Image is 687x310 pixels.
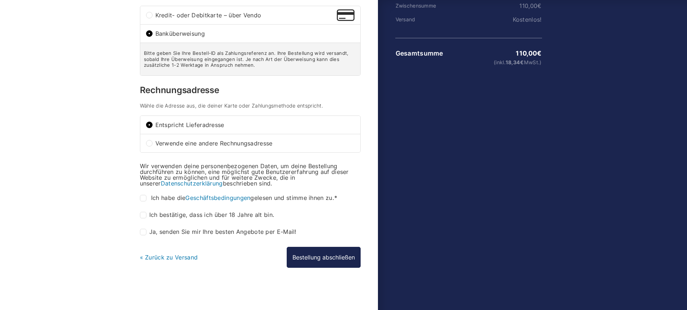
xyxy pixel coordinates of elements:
[161,180,223,187] a: Datenschutzerklärung
[516,49,541,57] bdi: 110,00
[287,247,361,268] button: Bestellung abschließen
[520,59,524,65] span: €
[151,194,337,201] span: Ich habe die gelesen und stimme ihnen zu.
[155,140,354,146] span: Verwende eine andere Rechnungsadresse
[140,212,146,218] input: Ich bestätige, dass ich über 18 Jahre alt bin.
[144,50,357,68] p: Bitte geben Sie Ihre Bestell-ID als Zahlungsreferenz an. Ihre Bestellung wird versandt, sobald Ih...
[537,49,541,57] span: €
[155,122,354,128] span: Entspricht Lieferadresse
[140,163,361,186] p: Wir verwenden deine personenbezogenen Daten, um deine Bestellung durchführen zu können, eine mögl...
[537,2,541,9] span: €
[140,254,198,261] a: « Zurück zu Versand
[395,17,444,22] th: Versand
[140,229,296,235] label: Ja, senden Sie mir Ihre besten Angebote per E-Mail!
[519,2,541,9] bdi: 110,00
[140,212,274,218] label: Ich bestätige, dass ich über 18 Jahre alt bin.
[395,50,444,57] th: Gesamtsumme
[337,9,354,21] img: Kredit- oder Debitkarte – über Vendo
[155,12,337,18] span: Kredit- oder Debitkarte – über Vendo
[140,86,361,95] h3: Rechnungsadresse
[140,103,361,108] h4: Wähle die Adresse aus, die deiner Karte oder Zahlungsmethode entspricht.
[155,31,354,36] span: Banküberweisung
[395,3,444,9] th: Zwischensumme
[140,229,146,235] input: Ja, senden Sie mir Ihre besten Angebote per E-Mail!
[185,194,250,201] a: Geschäftsbedingungen
[444,16,542,23] td: Kostenlos!
[140,195,146,201] input: Ich habe dieGeschäftsbedingungengelesen und stimme ihnen zu.
[506,59,524,65] span: 18,34
[444,60,541,65] small: (inkl. MwSt.)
